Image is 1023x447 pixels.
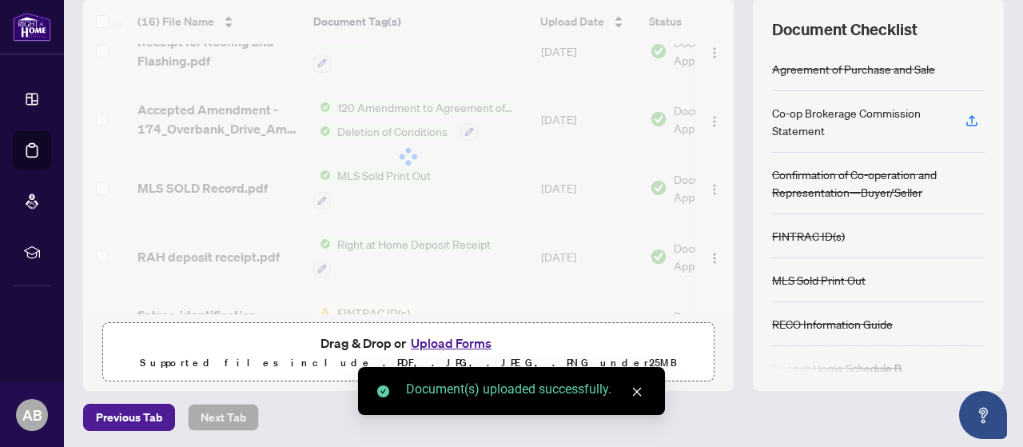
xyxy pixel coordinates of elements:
span: AB [22,404,42,426]
div: MLS Sold Print Out [772,271,866,289]
span: check-circle [377,385,389,397]
a: Close [628,383,646,401]
div: Confirmation of Co-operation and Representation—Buyer/Seller [772,166,985,201]
button: Upload Forms [406,333,496,353]
span: Document Checklist [772,18,918,41]
p: Supported files include .PDF, .JPG, .JPEG, .PNG under 25 MB [113,353,704,373]
button: Next Tab [188,404,259,431]
span: Drag & Drop or [320,333,496,353]
div: FINTRAC ID(s) [772,227,845,245]
div: Document(s) uploaded successfully. [406,380,646,399]
div: RECO Information Guide [772,315,893,333]
span: Previous Tab [96,405,162,430]
span: Drag & Drop orUpload FormsSupported files include .PDF, .JPG, .JPEG, .PNG under25MB [103,323,714,382]
div: Co-op Brokerage Commission Statement [772,104,946,139]
div: Agreement of Purchase and Sale [772,60,935,78]
span: close [631,386,643,397]
button: Open asap [959,391,1007,439]
img: logo [13,12,51,42]
button: Previous Tab [83,404,175,431]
